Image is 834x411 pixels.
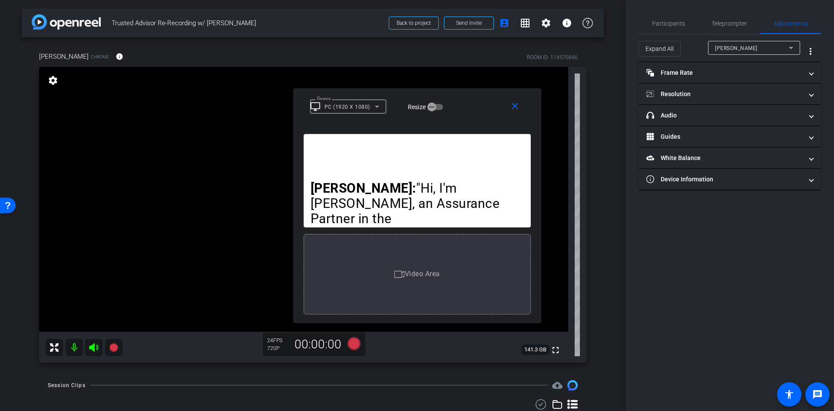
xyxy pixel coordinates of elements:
[116,53,123,60] mat-icon: info
[112,14,384,32] span: Trusted Advisor Re-Recording w/ [PERSON_NAME]
[567,380,578,391] img: Session clips
[646,68,803,77] mat-panel-title: Frame Rate
[39,52,89,61] span: [PERSON_NAME]
[784,389,794,400] mat-icon: accessibility
[645,40,674,57] span: Expand All
[552,380,563,391] mat-icon: cloud_upload
[311,180,416,196] strong: [PERSON_NAME]:
[541,18,551,28] mat-icon: settings
[289,337,347,352] div: 00:00:00
[805,46,816,57] mat-icon: more_vert
[47,75,59,86] mat-icon: settings
[397,20,431,26] span: Back to project
[510,101,520,112] mat-icon: close
[550,345,561,355] mat-icon: fullscreen
[456,20,482,27] span: Send invite
[408,103,428,111] label: Resize
[91,53,109,60] span: Chrome
[499,18,510,28] mat-icon: account_box
[267,337,289,344] div: 24
[774,20,808,27] span: Adjustments
[646,132,803,141] mat-panel-title: Guides
[646,111,803,120] mat-panel-title: Audio
[310,101,321,112] mat-icon: desktop_windows
[267,345,289,352] div: 720P
[812,389,823,400] mat-icon: message
[521,344,549,355] span: 141.3 GB
[48,381,86,390] div: Session Clips
[317,96,331,101] mat-label: Device
[32,14,101,30] img: app-logo
[715,45,758,51] span: [PERSON_NAME]
[311,180,524,241] p: "Hi, I'm [PERSON_NAME], an Assurance Partner in the [GEOGRAPHIC_DATA] office.
[712,20,747,27] span: Teleprompter
[800,41,821,62] button: More Options for Adjustments Panel
[273,337,282,344] span: FPS
[520,18,530,28] mat-icon: grid_on
[646,175,803,184] mat-panel-title: Device Information
[552,380,563,391] span: Destinations for your clips
[646,154,803,163] mat-panel-title: White Balance
[646,90,803,99] mat-panel-title: Resolution
[527,53,578,61] div: ROOM ID: 114570846
[324,104,370,110] mat-select-trigger: PC (1920 X 1080)
[562,18,572,28] mat-icon: info
[652,20,685,27] span: Participants
[405,270,440,278] span: Video Area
